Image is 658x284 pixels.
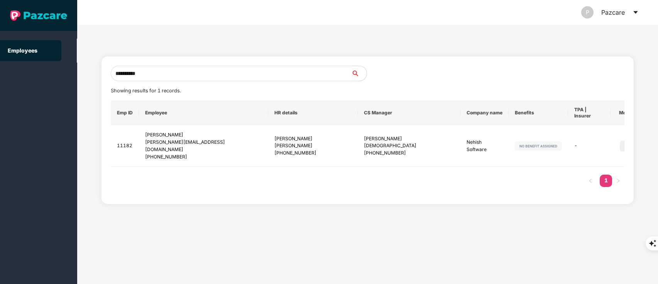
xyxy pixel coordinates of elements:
img: svg+xml;base64,PHN2ZyB4bWxucz0iaHR0cDovL3d3dy53My5vcmcvMjAwMC9zdmciIHdpZHRoPSIxMjIiIGhlaWdodD0iMj... [515,141,562,151]
div: [PHONE_NUMBER] [274,150,352,157]
div: [PERSON_NAME][EMAIL_ADDRESS][DOMAIN_NAME] [145,139,262,153]
th: Benefits [509,100,568,125]
th: HR details [268,100,358,125]
th: More [611,100,637,125]
span: caret-down [633,9,639,15]
span: Showing results for 1 records. [111,88,181,94]
li: Next Page [612,175,624,187]
th: Emp ID [111,100,139,125]
div: [PHONE_NUMBER] [145,153,262,161]
div: - [574,142,604,150]
div: [PERSON_NAME][DEMOGRAPHIC_DATA] [364,135,454,150]
span: right [616,179,621,183]
div: [PHONE_NUMBER] [364,150,454,157]
span: left [588,179,593,183]
th: CS Manager [358,100,460,125]
div: [PERSON_NAME] [PERSON_NAME] [274,135,352,150]
th: Employee [139,100,268,125]
a: Employees [8,47,37,54]
a: 1 [600,175,612,186]
span: search [351,70,367,77]
td: Nehish Software [460,125,509,167]
button: right [612,175,624,187]
th: Company name [460,100,509,125]
span: P [586,6,589,19]
button: search [351,66,367,81]
td: 11182 [111,125,139,167]
img: icon [620,141,631,151]
li: Previous Page [584,175,597,187]
button: left [584,175,597,187]
th: TPA | Insurer [568,100,611,125]
div: [PERSON_NAME] [145,131,262,139]
li: 1 [600,175,612,187]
